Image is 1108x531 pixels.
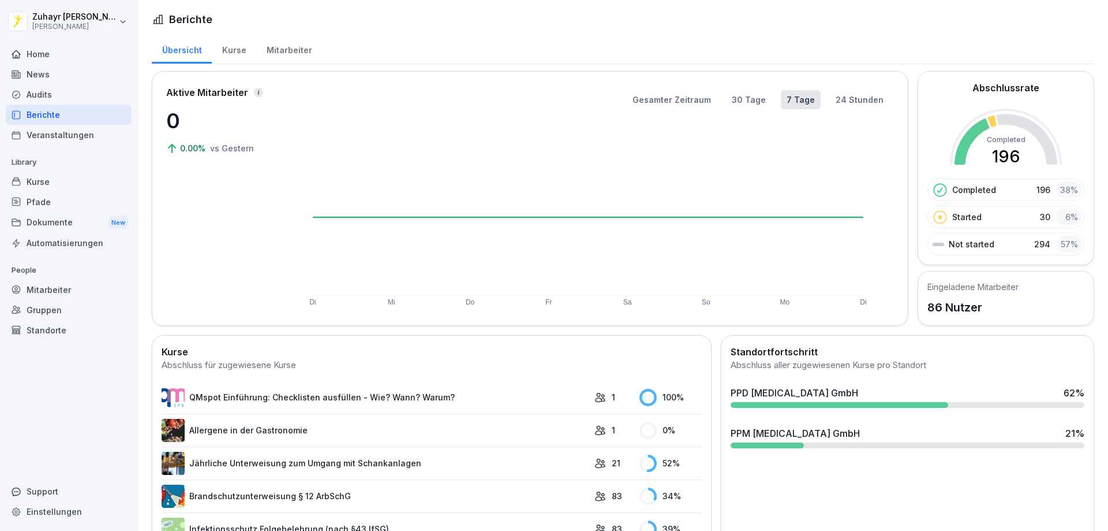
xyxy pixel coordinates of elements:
[162,452,185,475] img: etou62n52bjq4b8bjpe35whp.png
[166,105,282,136] p: 0
[781,90,821,109] button: 7 Tage
[949,238,994,250] p: Not started
[639,389,702,406] div: 100 %
[972,81,1039,95] h2: Abschlussrate
[1065,426,1084,440] div: 21 %
[6,502,132,522] a: Einstellungen
[162,386,589,409] a: QMspot Einführung: Checklisten ausfüllen - Wie? Wann? Warum?
[702,298,710,306] text: So
[6,192,132,212] a: Pfade
[726,381,1089,413] a: PPD [MEDICAL_DATA] GmbH62%
[639,488,702,505] div: 34 %
[6,84,132,105] a: Audits
[212,34,256,64] a: Kurse
[731,386,858,400] div: PPD [MEDICAL_DATA] GmbH
[1056,181,1081,198] div: 38 %
[32,12,117,22] p: Zuhayr [PERSON_NAME]
[6,320,132,340] a: Standorte
[731,426,860,440] div: PPM [MEDICAL_DATA] GmbH
[952,211,982,223] p: Started
[860,298,866,306] text: Di
[6,481,132,502] div: Support
[169,12,212,27] h1: Berichte
[726,422,1089,453] a: PPM [MEDICAL_DATA] GmbH21%
[6,125,132,145] a: Veranstaltungen
[162,419,185,442] img: gsgognukgwbtoe3cnlsjjbmw.png
[162,452,589,475] a: Jährliche Unterweisung zum Umgang mit Schankanlagen
[466,298,475,306] text: Do
[6,233,132,253] a: Automatisierungen
[108,216,128,229] div: New
[6,212,132,233] div: Dokumente
[731,345,1084,359] h2: Standortfortschritt
[388,298,395,306] text: Mi
[927,299,1019,316] p: 86 Nutzer
[6,212,132,233] a: DokumenteNew
[1040,211,1050,223] p: 30
[152,34,212,64] a: Übersicht
[309,298,316,306] text: Di
[166,86,248,99] p: Aktive Mitarbeiter
[6,261,132,280] p: People
[612,457,620,469] p: 21
[731,359,1084,372] div: Abschluss aller zugewiesenen Kurse pro Standort
[830,90,889,109] button: 24 Stunden
[1064,386,1084,400] div: 62 %
[210,142,254,154] p: vs Gestern
[726,90,772,109] button: 30 Tage
[6,153,132,172] p: Library
[6,172,132,192] a: Kurse
[612,391,615,403] p: 1
[32,23,117,31] p: [PERSON_NAME]
[639,455,702,472] div: 52 %
[1034,238,1050,250] p: 294
[6,64,132,84] a: News
[6,44,132,64] a: Home
[6,280,132,300] a: Mitarbeiter
[1036,184,1050,196] p: 196
[627,90,717,109] button: Gesamter Zeitraum
[612,424,615,436] p: 1
[952,184,996,196] p: Completed
[927,281,1019,293] h5: Eingeladene Mitarbeiter
[162,419,589,442] a: Allergene in der Gastronomie
[612,490,622,502] p: 83
[256,34,322,64] a: Mitarbeiter
[162,359,702,372] div: Abschluss für zugewiesene Kurse
[1056,236,1081,252] div: 57 %
[623,298,632,306] text: Sa
[162,485,185,508] img: b0iy7e1gfawqjs4nezxuanzk.png
[1056,209,1081,225] div: 6 %
[6,300,132,320] a: Gruppen
[545,298,552,306] text: Fr
[162,485,589,508] a: Brandschutzunterweisung § 12 ArbSchG
[780,298,789,306] text: Mo
[639,422,702,439] div: 0 %
[180,142,208,154] p: 0.00%
[6,105,132,125] a: Berichte
[162,386,185,409] img: rsy9vu330m0sw5op77geq2rv.png
[162,345,702,359] h2: Kurse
